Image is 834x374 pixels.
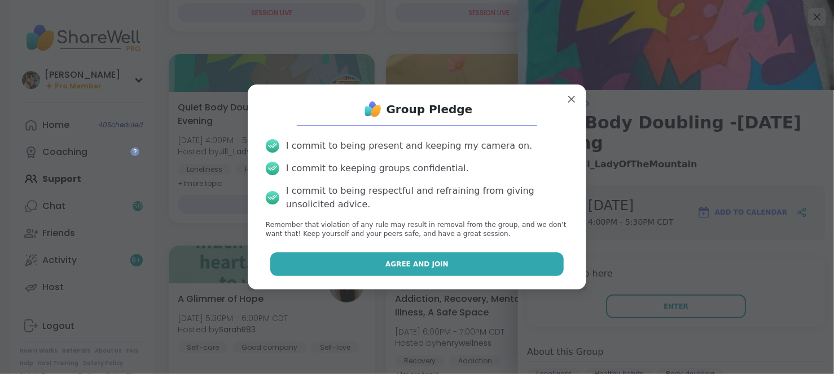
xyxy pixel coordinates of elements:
[385,259,449,269] span: Agree and Join
[362,98,384,121] img: ShareWell Logo
[130,147,139,156] iframe: Spotlight
[286,139,532,153] div: I commit to being present and keeping my camera on.
[266,220,568,239] p: Remember that violation of any rule may result in removal from the group, and we don’t want that!...
[286,184,568,211] div: I commit to being respectful and refraining from giving unsolicited advice.
[270,252,564,276] button: Agree and Join
[387,101,473,117] h1: Group Pledge
[286,162,469,175] div: I commit to keeping groups confidential.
